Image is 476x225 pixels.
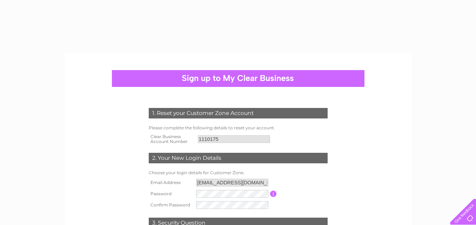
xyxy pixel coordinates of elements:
th: Email Address [147,177,195,188]
input: Information [270,191,277,197]
th: Confirm Password [147,199,195,211]
div: 1. Reset your Customer Zone Account [149,108,328,118]
div: 2. Your New Login Details [149,153,328,163]
td: Please complete the following details to reset your account. [147,124,329,132]
th: Password [147,188,195,199]
th: Clear Business Account Number [147,132,196,146]
td: Choose your login details for Customer Zone. [147,169,329,177]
